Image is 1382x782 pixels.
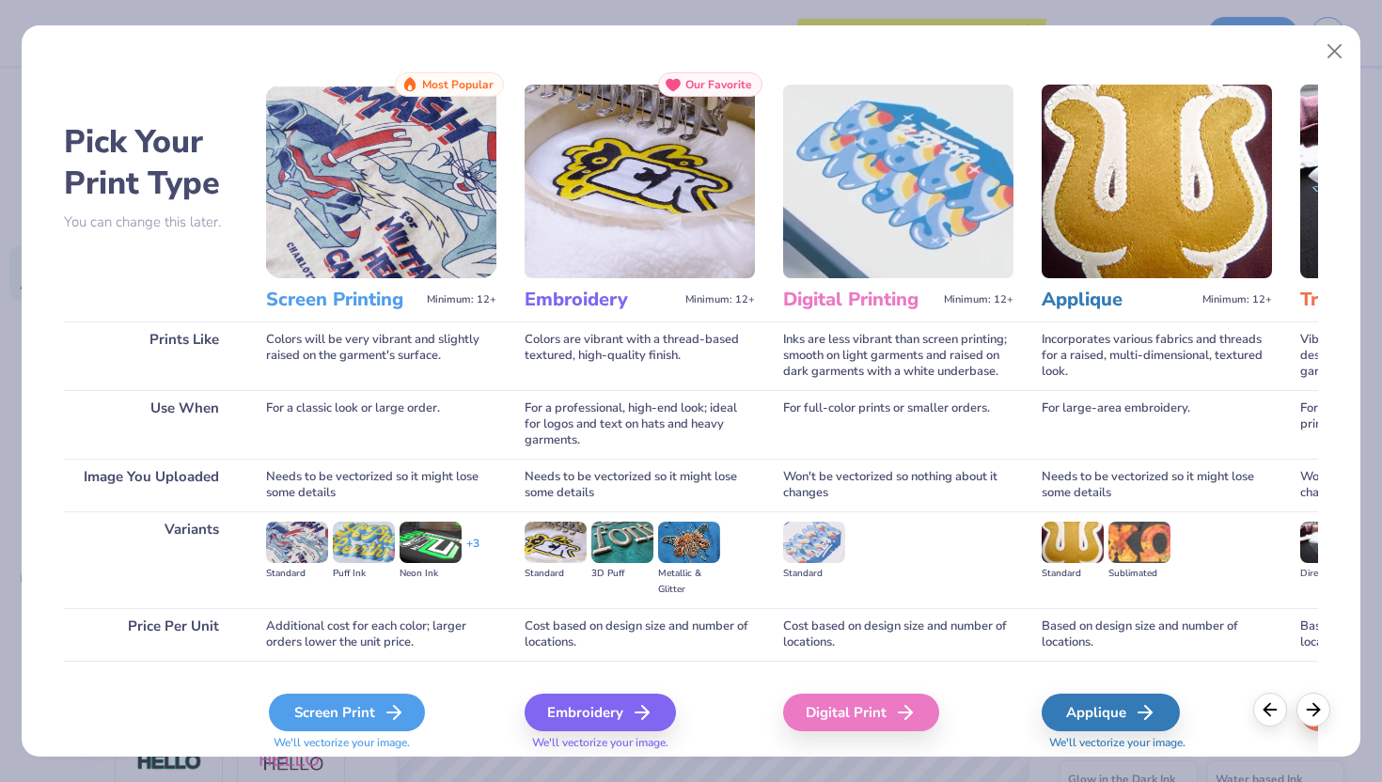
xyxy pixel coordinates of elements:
div: Direct-to-film [1300,566,1362,582]
div: For a classic look or large order. [266,390,496,459]
span: Minimum: 12+ [685,293,755,306]
div: Image You Uploaded [64,459,238,511]
div: Standard [266,566,328,582]
div: Applique [1042,694,1180,731]
span: We'll vectorize your image. [1042,735,1272,751]
div: Neon Ink [400,566,462,582]
div: Won't be vectorized so nothing about it changes [783,459,1013,511]
div: Incorporates various fabrics and threads for a raised, multi-dimensional, textured look. [1042,321,1272,390]
button: Close [1317,34,1353,70]
p: You can change this later. [64,214,238,230]
div: For large-area embroidery. [1042,390,1272,459]
h2: Pick Your Print Type [64,121,238,204]
div: Colors will be very vibrant and slightly raised on the garment's surface. [266,321,496,390]
img: Direct-to-film [1300,522,1362,563]
div: 3D Puff [591,566,653,582]
div: Sublimated [1108,566,1170,582]
h3: Screen Printing [266,288,419,312]
span: Most Popular [422,78,494,91]
span: Minimum: 12+ [944,293,1013,306]
div: Puff Ink [333,566,395,582]
div: Needs to be vectorized so it might lose some details [525,459,755,511]
div: Price Per Unit [64,608,238,661]
img: Standard [525,522,587,563]
span: Minimum: 12+ [427,293,496,306]
div: Based on design size and number of locations. [1042,608,1272,661]
div: For full-color prints or smaller orders. [783,390,1013,459]
div: Additional cost for each color; larger orders lower the unit price. [266,608,496,661]
img: Embroidery [525,85,755,278]
img: Digital Printing [783,85,1013,278]
img: Neon Ink [400,522,462,563]
img: Standard [266,522,328,563]
div: Needs to be vectorized so it might lose some details [266,459,496,511]
h3: Embroidery [525,288,678,312]
h3: Digital Printing [783,288,936,312]
img: Sublimated [1108,522,1170,563]
img: Standard [783,522,845,563]
div: Inks are less vibrant than screen printing; smooth on light garments and raised on dark garments ... [783,321,1013,390]
div: Standard [525,566,587,582]
div: Standard [1042,566,1104,582]
div: Cost based on design size and number of locations. [783,608,1013,661]
div: Cost based on design size and number of locations. [525,608,755,661]
div: Digital Print [783,694,939,731]
img: Puff Ink [333,522,395,563]
div: + 3 [466,536,479,568]
span: Our Favorite [685,78,752,91]
img: 3D Puff [591,522,653,563]
div: Standard [783,566,845,582]
img: Standard [1042,522,1104,563]
span: We'll vectorize your image. [525,735,755,751]
h3: Applique [1042,288,1195,312]
div: Colors are vibrant with a thread-based textured, high-quality finish. [525,321,755,390]
div: Prints Like [64,321,238,390]
span: Minimum: 12+ [1202,293,1272,306]
div: Needs to be vectorized so it might lose some details [1042,459,1272,511]
div: Embroidery [525,694,676,731]
div: Metallic & Glitter [658,566,720,598]
div: Screen Print [269,694,425,731]
span: We'll vectorize your image. [266,735,496,751]
img: Applique [1042,85,1272,278]
div: For a professional, high-end look; ideal for logos and text on hats and heavy garments. [525,390,755,459]
div: Use When [64,390,238,459]
img: Metallic & Glitter [658,522,720,563]
img: Screen Printing [266,85,496,278]
div: Variants [64,511,238,608]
